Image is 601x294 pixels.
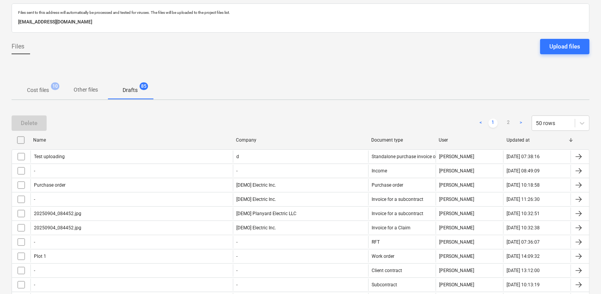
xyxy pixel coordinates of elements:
p: Drafts [123,86,138,94]
div: Client contract [372,268,402,273]
div: Purchase order [372,182,403,188]
div: - [34,197,35,202]
div: [DATE] 08:49:09 [507,168,540,174]
div: Purchase order [34,182,66,188]
div: - [236,239,237,245]
div: [PERSON_NAME] [436,222,503,234]
div: [DATE] 11:26:30 [507,197,540,202]
div: [PERSON_NAME] [436,207,503,220]
div: [DATE] 10:13:19 [507,282,540,287]
div: 20250904_084452.jpg [34,225,81,231]
div: [PERSON_NAME] [436,236,503,248]
div: [PERSON_NAME] [436,165,503,177]
div: [DATE] 14:09:32 [507,254,540,259]
a: Next page [516,119,525,128]
div: [DATE] 10:32:38 [507,225,540,231]
div: [DEMO] Electric Inc. [233,222,368,234]
span: 10 [51,82,59,90]
div: Standalone purchase invoice or receipt [372,154,452,159]
div: - [236,168,237,174]
div: Updated at [507,137,568,143]
p: Cost files [27,86,49,94]
div: [PERSON_NAME] [436,279,503,291]
div: [DATE] 07:36:07 [507,239,540,245]
div: [DEMO] Electric Inc. [233,179,368,191]
div: [PERSON_NAME] [436,193,503,205]
div: Invoice for a subcontract [372,211,423,216]
div: Test uploading [34,154,65,159]
div: Invoice for a Claim [372,225,411,231]
div: [PERSON_NAME] [436,150,503,163]
div: - [34,168,35,174]
div: Company [236,137,365,143]
div: User [439,137,500,143]
div: [DEMO] Planyard Electric LLC [233,207,368,220]
a: Previous page [476,119,485,128]
span: 85 [140,82,148,90]
div: - [236,282,237,287]
div: Work order [372,254,394,259]
div: - [34,268,35,273]
div: - [236,268,237,273]
div: - [34,239,35,245]
div: [PERSON_NAME] [436,179,503,191]
span: Files [12,42,24,51]
div: [PERSON_NAME] [436,250,503,262]
p: Files sent to this address will automatically be processed and tested for viruses. The files will... [18,10,583,15]
div: Income [372,168,387,174]
a: Page 1 is your current page [488,119,498,128]
p: [EMAIL_ADDRESS][DOMAIN_NAME] [18,18,583,26]
div: [PERSON_NAME] [436,264,503,277]
div: Plot 1 [34,254,46,259]
a: Page 2 [504,119,513,128]
div: [DATE] 13:12:00 [507,268,540,273]
div: Name [33,137,230,143]
div: - [236,254,237,259]
div: Upload files [549,42,580,52]
div: [DATE] 07:38:16 [507,154,540,159]
div: - [34,282,35,287]
div: [DEMO] Electric Inc. [233,193,368,205]
div: Document type [371,137,433,143]
div: Subcontract [372,282,397,287]
p: Other files [74,86,98,94]
div: d [233,150,368,163]
div: RFT [372,239,380,245]
iframe: Chat Widget [562,257,601,294]
div: 20250904_084452.jpg [34,211,81,216]
div: [DATE] 10:18:58 [507,182,540,188]
div: Invoice for a subcontract [372,197,423,202]
button: Upload files [540,39,589,54]
div: [DATE] 10:32:51 [507,211,540,216]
